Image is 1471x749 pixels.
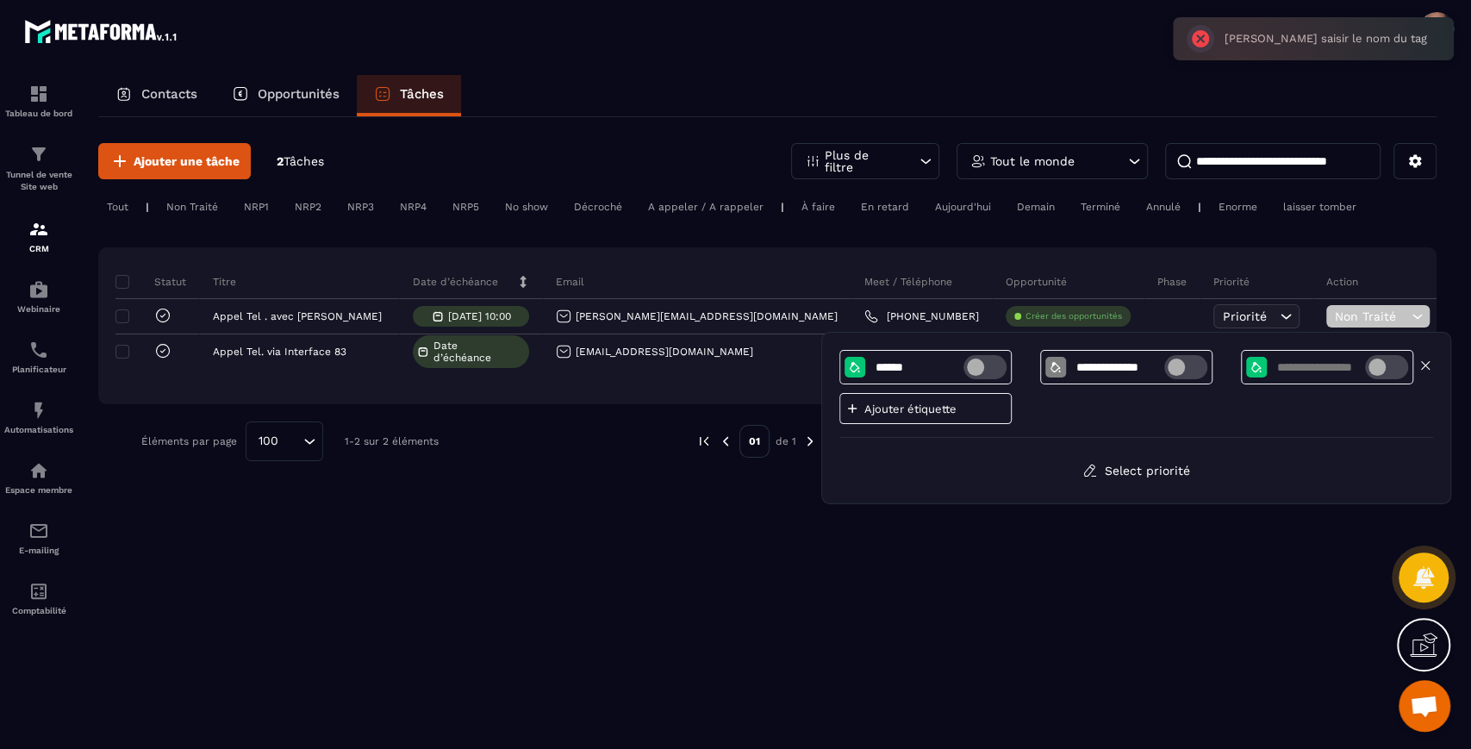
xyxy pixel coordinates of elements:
p: Titre [213,275,236,289]
p: CRM [4,244,73,253]
a: formationformationTunnel de vente Site web [4,131,73,206]
div: À faire [793,197,844,217]
div: No show [496,197,557,217]
p: Tâches [400,86,444,102]
div: NRP2 [286,197,330,217]
div: Enorme [1210,197,1266,217]
div: Décroché [565,197,631,217]
p: Tableau de bord [4,109,73,118]
p: Créer des opportunités [1025,310,1122,322]
div: Annulé [1138,197,1189,217]
p: Contacts [141,86,197,102]
a: automationsautomationsWebinaire [4,266,73,327]
p: Espace membre [4,485,73,495]
a: formationformationTableau de bord [4,71,73,131]
a: automationsautomationsAutomatisations [4,387,73,447]
a: emailemailE-mailing [4,508,73,568]
img: email [28,521,49,541]
img: next [802,434,818,449]
p: 2 [277,153,324,170]
div: En retard [852,197,918,217]
p: Comptabilité [4,606,73,615]
p: Éléments par page [141,435,237,447]
div: Terminé [1072,197,1129,217]
a: Opportunités [215,75,357,116]
span: Ajouter une tâche [134,153,240,170]
p: Date d’échéance [413,275,498,289]
img: logo [24,16,179,47]
input: Search for option [284,432,299,451]
img: automations [28,279,49,300]
div: NRP4 [391,197,435,217]
p: Appel Tel. via Interface 83 [213,346,346,358]
img: prev [718,434,733,449]
a: [PHONE_NUMBER] [864,309,979,323]
span: 100 [252,432,284,451]
a: Ouvrir le chat [1399,680,1450,732]
div: laisser tomber [1275,197,1365,217]
p: | [1198,201,1201,213]
p: Webinaire [4,304,73,314]
p: Opportunités [258,86,340,102]
a: Contacts [98,75,215,116]
img: automations [28,460,49,481]
p: 01 [739,425,770,458]
p: Plus de filtre [825,149,901,173]
a: formationformationCRM [4,206,73,266]
p: Email [556,275,584,289]
img: accountant [28,581,49,602]
p: Meet / Téléphone [864,275,952,289]
span: Non Traité [1335,309,1407,323]
p: Priorité [1213,275,1250,289]
img: formation [28,219,49,240]
p: Appel Tel . avec [PERSON_NAME] [213,310,382,322]
img: automations [28,400,49,421]
div: Tout [98,197,137,217]
div: NRP3 [339,197,383,217]
button: Ajouter une tâche [98,143,251,179]
a: Tâches [357,75,461,116]
p: Action [1326,275,1358,289]
div: Search for option [246,421,323,461]
div: Non Traité [158,197,227,217]
span: Priorité [1223,309,1267,323]
p: | [781,201,784,213]
img: formation [28,84,49,104]
div: NRP5 [444,197,488,217]
div: Demain [1008,197,1063,217]
p: Phase [1157,275,1187,289]
p: Opportunité [1006,275,1067,289]
span: Date d’échéance [433,340,525,364]
img: scheduler [28,340,49,360]
button: Select priorité [1069,455,1203,486]
a: automationsautomationsEspace membre [4,447,73,508]
p: Ajouter étiquette [864,403,968,415]
p: Tout le monde [990,155,1075,167]
p: E-mailing [4,546,73,555]
p: Planificateur [4,365,73,374]
a: accountantaccountantComptabilité [4,568,73,628]
img: prev [696,434,712,449]
p: Statut [120,275,186,289]
a: schedulerschedulerPlanificateur [4,327,73,387]
p: | [146,201,149,213]
p: de 1 [776,434,796,448]
div: NRP1 [235,197,277,217]
div: A appeler / A rappeler [639,197,772,217]
p: 1-2 sur 2 éléments [345,435,439,447]
div: Aujourd'hui [926,197,1000,217]
img: formation [28,144,49,165]
p: Tunnel de vente Site web [4,169,73,193]
p: [DATE] 10:00 [448,310,511,322]
p: Automatisations [4,425,73,434]
span: Tâches [284,154,324,168]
